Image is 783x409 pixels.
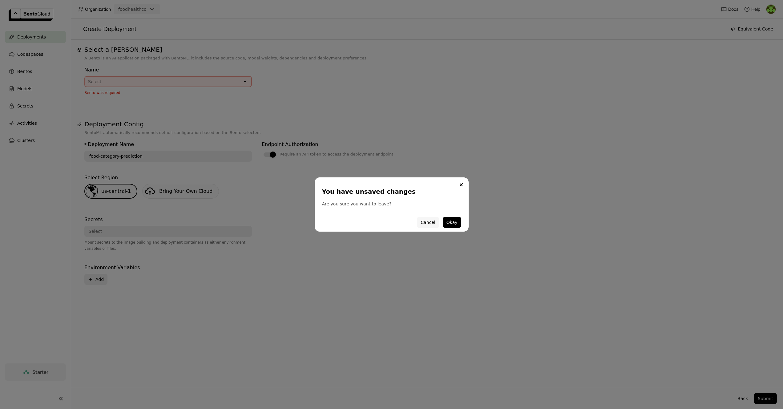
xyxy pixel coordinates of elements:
div: dialog [315,177,469,232]
div: Are you sure you want to leave? [322,201,461,207]
div: You have unsaved changes [322,187,459,196]
button: Cancel [417,217,439,228]
button: Okay [443,217,461,228]
button: Close [458,181,465,188]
